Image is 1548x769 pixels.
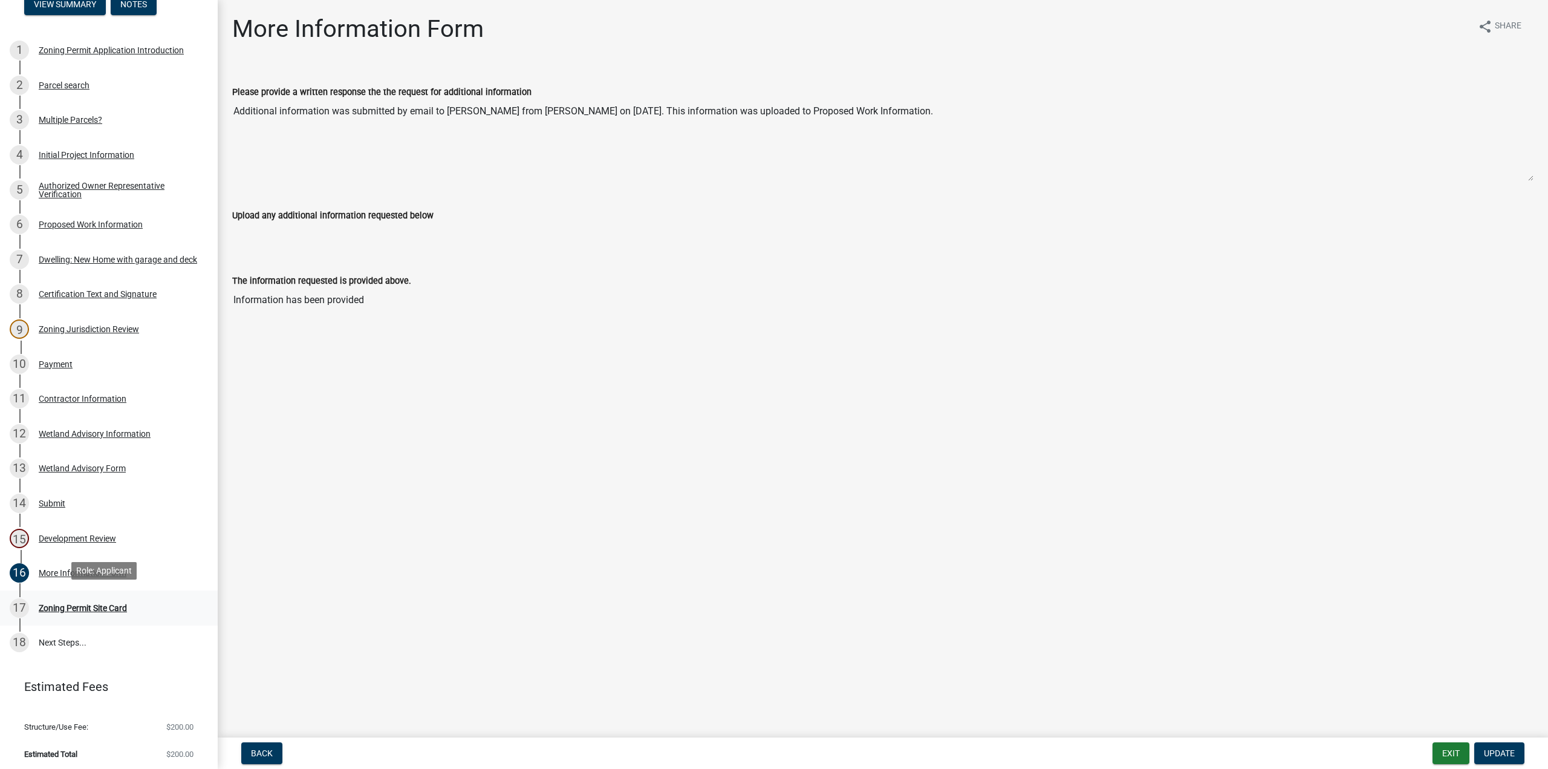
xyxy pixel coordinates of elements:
[10,355,29,374] div: 10
[24,723,88,731] span: Structure/Use Fee:
[10,598,29,618] div: 17
[39,464,126,473] div: Wetland Advisory Form
[39,182,198,198] div: Authorized Owner Representative Verification
[10,284,29,304] div: 8
[39,81,89,90] div: Parcel search
[39,220,143,229] div: Proposed Work Information
[39,569,126,577] div: More Information Form
[10,215,29,234] div: 6
[10,633,29,652] div: 18
[1495,19,1521,34] span: Share
[10,110,29,129] div: 3
[111,1,157,10] wm-modal-confirm: Notes
[39,534,116,543] div: Development Review
[166,750,193,758] span: $200.00
[10,675,198,699] a: Estimated Fees
[241,742,282,764] button: Back
[71,562,137,580] div: Role: Applicant
[166,723,193,731] span: $200.00
[1433,742,1469,764] button: Exit
[39,116,102,124] div: Multiple Parcels?
[232,212,434,220] label: Upload any additional information requested below
[251,748,273,758] span: Back
[10,250,29,269] div: 7
[1468,15,1531,38] button: shareShare
[1484,748,1515,758] span: Update
[39,604,127,612] div: Zoning Permit Site Card
[10,319,29,339] div: 9
[10,424,29,443] div: 12
[39,46,184,54] div: Zoning Permit Application Introduction
[1474,742,1524,764] button: Update
[10,459,29,478] div: 13
[39,430,151,438] div: Wetland Advisory Information
[24,1,106,10] wm-modal-confirm: Summary
[232,88,532,97] label: Please provide a written response the the request for additional information
[24,750,77,758] span: Estimated Total
[39,325,139,333] div: Zoning Jurisdiction Review
[10,563,29,583] div: 16
[10,180,29,200] div: 5
[10,494,29,513] div: 14
[10,389,29,408] div: 11
[232,15,484,44] h1: More Information Form
[39,255,197,264] div: Dwelling: New Home with garage and deck
[232,99,1533,182] textarea: Additional information was submitted by email to [PERSON_NAME] from [PERSON_NAME] on [DATE]. This...
[39,499,65,508] div: Submit
[1478,19,1492,34] i: share
[39,151,134,159] div: Initial Project Information
[39,290,157,298] div: Certification Text and Signature
[10,529,29,548] div: 15
[10,76,29,95] div: 2
[39,360,73,368] div: Payment
[232,277,411,286] label: The information requested is provided above.
[10,41,29,60] div: 1
[39,394,126,403] div: Contractor Information
[10,145,29,165] div: 4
